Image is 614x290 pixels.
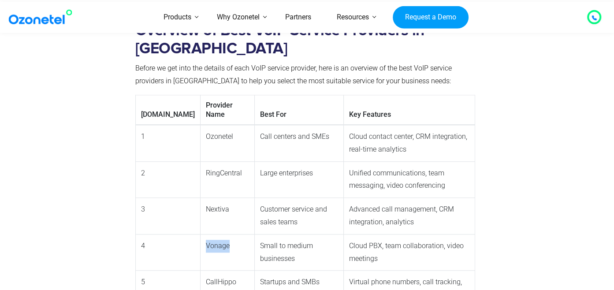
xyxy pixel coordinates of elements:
span: Before we get into the details of each VoIP service provider, here is an overview of the best VoI... [135,64,452,85]
a: Resources [324,2,382,33]
th: Key Features [344,95,475,125]
a: Request a Demo [393,6,468,29]
td: 3 [135,198,200,234]
td: RingCentral [200,161,255,198]
td: 1 [135,125,200,161]
td: 2 [135,161,200,198]
td: Ozonetel [200,125,255,161]
td: Call centers and SMEs [255,125,344,161]
td: Customer service and sales teams [255,198,344,234]
td: Cloud contact center, CRM integration, real-time analytics [344,125,475,161]
a: Products [151,2,204,33]
th: Provider Name [200,95,255,125]
td: 4 [135,234,200,271]
td: Vonage [200,234,255,271]
th: Best For [255,95,344,125]
th: [DOMAIN_NAME] [135,95,200,125]
td: Cloud PBX, team collaboration, video meetings [344,234,475,271]
a: Why Ozonetel [204,2,272,33]
td: Advanced call management, CRM integration, analytics [344,198,475,234]
td: Nextiva [200,198,255,234]
td: Unified communications, team messaging, video conferencing [344,161,475,198]
a: Partners [272,2,324,33]
td: Large enterprises [255,161,344,198]
td: Small to medium businesses [255,234,344,271]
